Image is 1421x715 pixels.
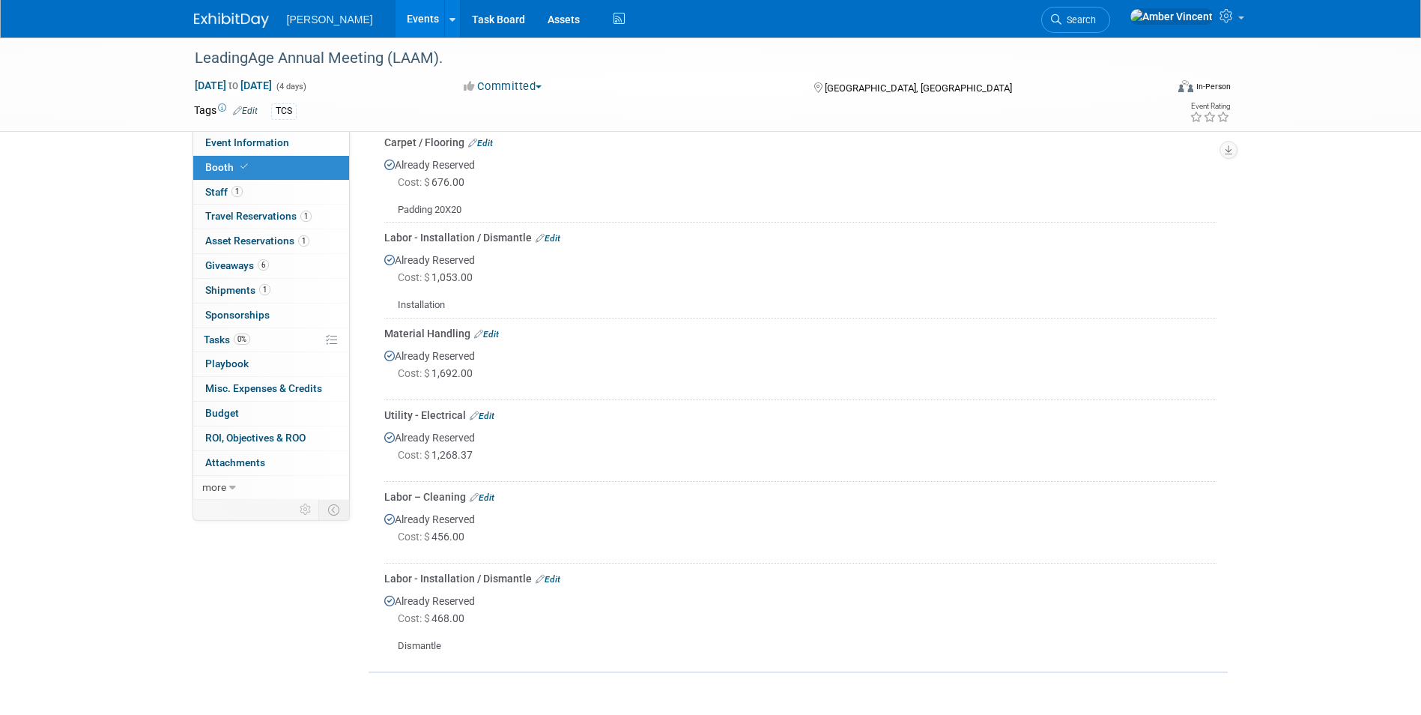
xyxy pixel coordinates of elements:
span: 1,268.37 [398,449,479,461]
span: 1 [231,186,243,197]
span: Attachments [205,456,265,468]
img: ExhibitDay [194,13,269,28]
a: Tasks0% [193,328,349,352]
td: Tags [194,103,258,120]
a: Edit [536,233,560,244]
a: Misc. Expenses & Credits [193,377,349,401]
a: Booth [193,156,349,180]
span: 1 [300,211,312,222]
a: Sponsorships [193,304,349,328]
div: Already Reserved [384,423,1217,476]
div: Installation [384,286,1217,313]
div: Already Reserved [384,504,1217,558]
a: Playbook [193,352,349,376]
a: Edit [468,138,493,148]
span: 1 [259,284,270,295]
span: 1 [298,235,309,247]
span: Cost: $ [398,449,431,461]
span: Budget [205,407,239,419]
a: Staff1 [193,181,349,205]
span: Cost: $ [398,367,431,379]
a: Edit [536,574,560,585]
span: Event Information [205,136,289,148]
a: Travel Reservations1 [193,205,349,229]
div: Padding 20X20 [384,191,1217,217]
span: Travel Reservations [205,210,312,222]
span: Staff [205,186,243,198]
span: Booth [205,161,251,173]
div: Labor - Installation / Dismantle [384,571,1217,586]
span: Misc. Expenses & Credits [205,382,322,394]
span: 6 [258,259,269,271]
span: [DATE] [DATE] [194,79,273,92]
a: Giveaways6 [193,254,349,278]
a: Event Information [193,131,349,155]
span: Cost: $ [398,176,431,188]
div: Dismantle [384,627,1217,654]
span: Playbook [205,357,249,369]
span: 1,053.00 [398,271,479,283]
span: 456.00 [398,531,470,543]
a: Asset Reservations1 [193,229,349,253]
span: 1,692.00 [398,367,479,379]
div: Carpet / Flooring [384,135,1217,150]
div: Already Reserved [384,586,1217,654]
span: Asset Reservations [205,235,309,247]
span: Shipments [205,284,270,296]
span: [PERSON_NAME] [287,13,373,25]
div: LeadingAge Annual Meeting (LAAM). [190,45,1143,72]
div: Event Format [1077,78,1231,100]
div: Labor - Installation / Dismantle [384,230,1217,245]
a: ROI, Objectives & ROO [193,426,349,450]
span: 676.00 [398,176,470,188]
div: TCS [271,103,297,119]
a: Budget [193,402,349,426]
span: ROI, Objectives & ROO [205,432,306,444]
td: Toggle Event Tabs [318,500,349,519]
div: In-Person [1196,81,1231,92]
div: Already Reserved [384,150,1217,217]
span: [GEOGRAPHIC_DATA], [GEOGRAPHIC_DATA] [825,82,1012,94]
span: Cost: $ [398,271,431,283]
a: Edit [474,329,499,340]
span: Giveaways [205,259,269,271]
div: Labor – Cleaning [384,489,1217,504]
div: Already Reserved [384,341,1217,394]
span: (4 days) [275,82,306,91]
a: Edit [470,411,494,421]
a: more [193,476,349,500]
div: Material Handling [384,326,1217,341]
a: Attachments [193,451,349,475]
span: Search [1061,14,1096,25]
span: to [226,79,240,91]
span: 468.00 [398,612,470,624]
span: Cost: $ [398,531,431,543]
span: Tasks [204,334,250,346]
span: 0% [234,334,250,345]
a: Search [1041,7,1110,33]
div: Utility - Electrical [384,408,1217,423]
a: Edit [233,106,258,116]
div: Already Reserved [384,245,1217,313]
span: Sponsorships [205,309,270,321]
img: Format-Inperson.png [1178,80,1193,92]
img: Amber Vincent [1130,8,1214,25]
a: Edit [470,492,494,503]
div: Event Rating [1190,103,1230,110]
a: Shipments1 [193,279,349,303]
i: Booth reservation complete [240,163,248,171]
button: Committed [458,79,548,94]
span: Cost: $ [398,612,431,624]
td: Personalize Event Tab Strip [293,500,319,519]
span: more [202,481,226,493]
